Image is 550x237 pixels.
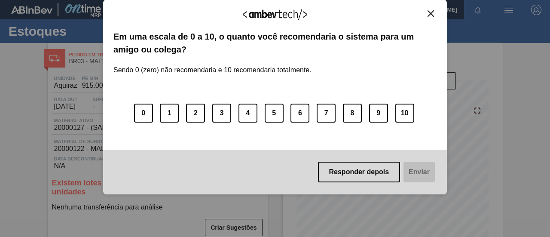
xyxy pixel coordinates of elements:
label: Em uma escala de 0 a 10, o quanto você recomendaria o sistema para um amigo ou colega? [113,30,437,56]
button: Responder depois [318,162,400,182]
img: Logo Ambevtech [243,9,307,20]
button: 1 [160,104,179,123]
button: 5 [265,104,284,123]
button: 8 [343,104,362,123]
button: 0 [134,104,153,123]
button: Close [425,10,437,17]
button: 7 [317,104,336,123]
button: 10 [395,104,414,123]
button: 3 [212,104,231,123]
button: 6 [290,104,309,123]
button: 9 [369,104,388,123]
img: Close [428,10,434,17]
button: 4 [238,104,257,123]
button: 2 [186,104,205,123]
label: Sendo 0 (zero) não recomendaria e 10 recomendaria totalmente. [113,56,312,74]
